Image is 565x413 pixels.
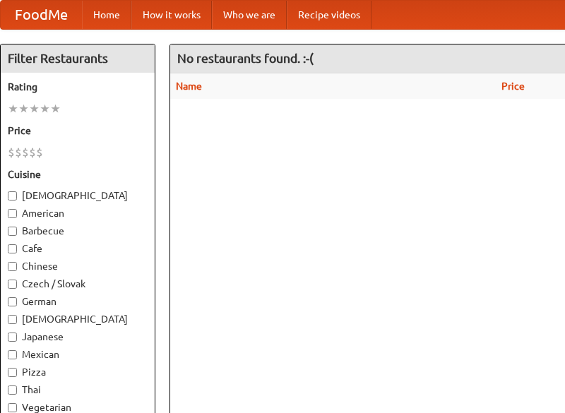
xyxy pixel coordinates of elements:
h5: Rating [8,80,148,94]
label: American [8,206,148,220]
input: Chinese [8,262,17,271]
input: Pizza [8,368,17,377]
a: How it works [131,1,212,29]
input: Japanese [8,333,17,342]
h5: Price [8,124,148,138]
label: Thai [8,383,148,397]
input: Czech / Slovak [8,280,17,289]
h5: Cuisine [8,167,148,181]
a: Home [82,1,131,29]
input: German [8,297,17,306]
li: $ [15,145,22,160]
h4: Filter Restaurants [1,44,155,73]
li: ★ [50,101,61,116]
input: Thai [8,385,17,395]
label: Chinese [8,259,148,273]
label: [DEMOGRAPHIC_DATA] [8,312,148,326]
label: Mexican [8,347,148,361]
input: Vegetarian [8,403,17,412]
li: ★ [40,101,50,116]
input: Barbecue [8,227,17,236]
input: [DEMOGRAPHIC_DATA] [8,191,17,200]
a: Recipe videos [287,1,371,29]
label: Barbecue [8,224,148,238]
input: [DEMOGRAPHIC_DATA] [8,315,17,324]
li: $ [29,145,36,160]
li: $ [36,145,43,160]
a: FoodMe [1,1,82,29]
input: Cafe [8,244,17,253]
label: Cafe [8,241,148,256]
li: $ [22,145,29,160]
li: ★ [18,101,29,116]
a: Who we are [212,1,287,29]
input: Mexican [8,350,17,359]
label: German [8,294,148,309]
li: $ [8,145,15,160]
li: ★ [8,101,18,116]
label: Czech / Slovak [8,277,148,291]
label: [DEMOGRAPHIC_DATA] [8,188,148,203]
label: Japanese [8,330,148,344]
ng-pluralize: No restaurants found. :-( [177,52,314,65]
a: Name [176,80,202,92]
label: Pizza [8,365,148,379]
a: Price [501,80,525,92]
input: American [8,209,17,218]
li: ★ [29,101,40,116]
